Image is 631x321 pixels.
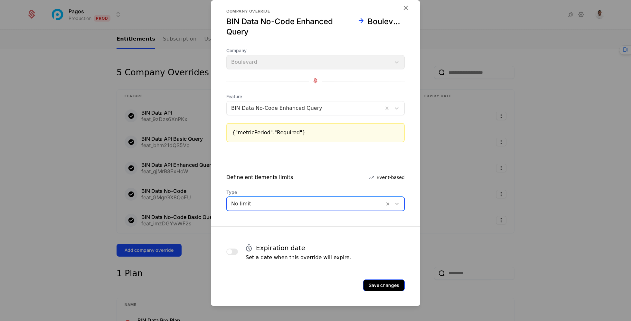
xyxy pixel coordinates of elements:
span: Event-based [377,174,405,181]
h4: Expiration date [256,243,305,252]
div: BIN Data No-Code Enhanced Query [226,16,354,37]
p: Set a date when this override will expire. [246,254,351,261]
div: Company override [226,9,405,14]
div: {"metricPeriod":"Required"} [232,129,399,137]
span: Company [226,47,405,54]
div: Boulevard [368,16,405,37]
button: Save changes [363,279,405,291]
span: Type [226,189,405,195]
div: Define entitlements limits [226,174,293,181]
span: Feature [226,93,405,100]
